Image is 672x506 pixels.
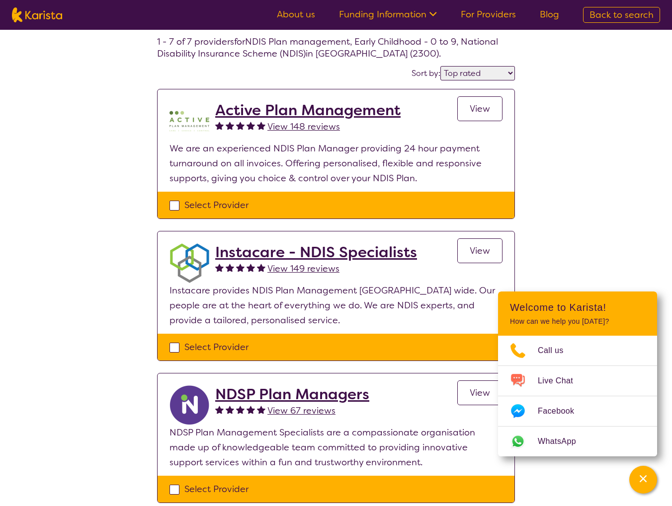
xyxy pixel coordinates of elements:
div: Channel Menu [498,291,657,456]
img: fullstar [226,121,234,130]
img: fullstar [236,121,245,130]
label: Sort by: [412,68,440,78]
span: Live Chat [538,373,585,388]
a: Instacare - NDIS Specialists [215,243,417,261]
a: NDSP Plan Managers [215,385,369,403]
img: fullstar [247,263,255,272]
a: About us [277,8,315,20]
a: Active Plan Management [215,101,401,119]
a: View [457,238,503,263]
span: View 148 reviews [267,121,340,133]
span: Back to search [589,9,654,21]
img: fullstar [215,405,224,414]
img: fullstar [247,405,255,414]
a: View 149 reviews [267,261,339,276]
p: How can we help you [DATE]? [510,317,645,326]
a: Back to search [583,7,660,23]
a: View [457,380,503,405]
img: fullstar [226,405,234,414]
span: View [470,103,490,115]
img: fullstar [236,263,245,272]
img: fullstar [226,263,234,272]
p: We are an experienced NDIS Plan Manager providing 24 hour payment turnaround on all invoices. Off... [169,141,503,186]
img: Karista logo [12,7,62,22]
img: obkhna0zu27zdd4ubuus.png [169,243,209,283]
span: WhatsApp [538,434,588,449]
a: View 67 reviews [267,403,336,418]
img: ryxpuxvt8mh1enfatjpo.png [169,385,209,425]
button: Channel Menu [629,466,657,494]
img: fullstar [257,121,265,130]
img: fullstar [236,405,245,414]
span: View [470,387,490,399]
a: Funding Information [339,8,437,20]
a: Web link opens in a new tab. [498,427,657,456]
span: View 67 reviews [267,405,336,417]
span: Call us [538,343,576,358]
a: Blog [540,8,559,20]
img: fullstar [257,263,265,272]
a: View 148 reviews [267,119,340,134]
h2: Welcome to Karista! [510,301,645,313]
span: View [470,245,490,257]
img: fullstar [257,405,265,414]
ul: Choose channel [498,336,657,456]
span: Facebook [538,404,586,419]
img: pypzb5qm7jexfhutod0x.png [169,101,209,141]
p: Instacare provides NDIS Plan Management [GEOGRAPHIC_DATA] wide. Our people are at the heart of ev... [169,283,503,328]
a: For Providers [461,8,516,20]
img: fullstar [215,121,224,130]
span: View 149 reviews [267,263,339,275]
a: View [457,96,503,121]
p: NDSP Plan Management Specialists are a compassionate organisation made up of knowledgeable team c... [169,425,503,470]
img: fullstar [247,121,255,130]
img: fullstar [215,263,224,272]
